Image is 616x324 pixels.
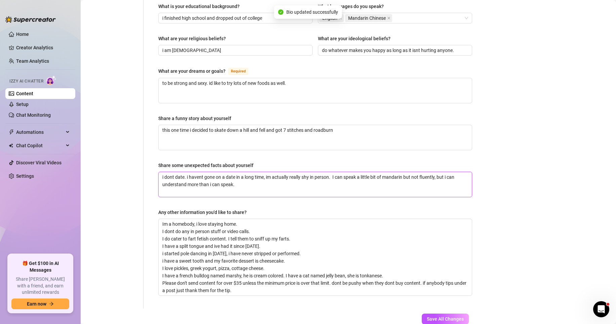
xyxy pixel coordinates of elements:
a: Creator Analytics [16,42,70,53]
span: close [387,16,391,20]
textarea: Share some unexpected facts about yourself [159,172,472,197]
input: What is your educational background? [162,14,307,22]
div: What are your ideological beliefs? [318,35,391,42]
img: logo-BBDzfeDw.svg [5,16,56,23]
label: What are your religious beliefs? [158,35,231,42]
span: Chat Copilot [16,140,64,151]
div: What are your religious beliefs? [158,35,226,42]
span: Bio updated successfully [286,8,338,16]
label: Share a funny story about yourself [158,115,236,122]
iframe: Intercom live chat [593,301,609,317]
div: What are your dreams or goals? [158,67,225,75]
a: Team Analytics [16,58,49,64]
span: Automations [16,127,64,138]
label: What languages do you speak? [318,3,388,10]
span: arrow-right [49,302,54,306]
span: Earn now [27,301,46,307]
img: AI Chatter [46,75,56,85]
span: check-circle [278,9,284,15]
div: Share a funny story about yourself [158,115,231,122]
label: Any other information you'd like to share? [158,209,251,216]
input: What are your ideological beliefs? [322,47,467,54]
a: Discover Viral Videos [16,160,61,165]
div: What languages do you speak? [318,3,384,10]
label: Share some unexpected facts about yourself [158,162,258,169]
span: thunderbolt [9,129,14,135]
label: What are your ideological beliefs? [318,35,395,42]
input: What languages do you speak? [394,14,395,22]
span: Mandarin Chinese [348,14,386,22]
label: What are your dreams or goals? [158,67,256,75]
div: Any other information you'd like to share? [158,209,247,216]
span: Izzy AI Chatter [9,78,43,85]
span: Share [PERSON_NAME] with a friend, and earn unlimited rewards [11,276,69,296]
textarea: What are your dreams or goals? [159,78,472,103]
a: Home [16,32,29,37]
div: What is your educational background? [158,3,240,10]
div: Share some unexpected facts about yourself [158,162,253,169]
textarea: Share a funny story about yourself [159,125,472,150]
span: Mandarin Chinese [345,14,392,22]
input: What are your religious beliefs? [162,47,307,54]
span: Required [228,68,248,75]
a: Content [16,91,33,96]
textarea: Any other information you'd like to share? [159,219,472,295]
label: What is your educational background? [158,3,244,10]
img: Chat Copilot [9,143,13,148]
span: Save All Changes [427,316,464,322]
span: 🎁 Get $100 in AI Messages [11,260,69,273]
a: Setup [16,102,29,107]
a: Settings [16,173,34,179]
a: Chat Monitoring [16,112,51,118]
button: Earn nowarrow-right [11,299,69,309]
